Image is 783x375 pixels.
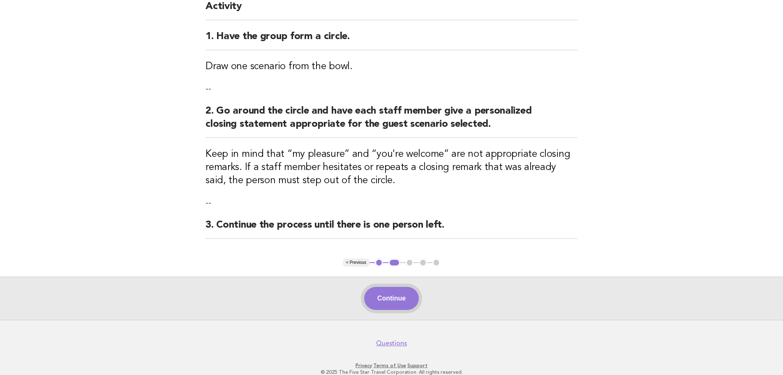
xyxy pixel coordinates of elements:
[375,259,383,267] button: 1
[373,363,406,368] a: Terms of Use
[206,105,577,138] h2: 2. Go around the circle and have each staff member give a personalized closing statement appropri...
[206,30,577,50] h2: 1. Have the group form a circle.
[343,259,370,267] button: < Previous
[356,363,372,368] a: Privacy
[364,287,419,310] button: Continue
[206,83,577,95] p: --
[206,219,577,239] h2: 3. Continue the process until there is one person left.
[140,362,643,369] p: · ·
[388,259,400,267] button: 2
[206,197,577,209] p: --
[206,60,577,73] h3: Draw one scenario from the bowl.
[407,363,427,368] a: Support
[206,148,577,187] h3: Keep in mind that “my pleasure” and “you're welcome” are not appropriate closing remarks. If a st...
[376,339,407,347] a: Questions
